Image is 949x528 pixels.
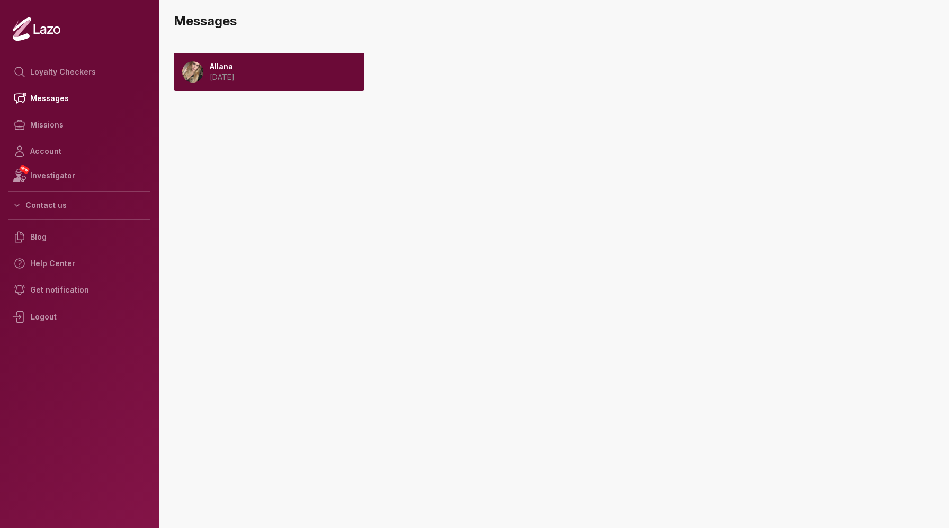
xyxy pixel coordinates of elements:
p: [DATE] [210,72,235,83]
span: NEW [19,164,30,175]
a: Get notification [8,277,150,303]
a: Missions [8,112,150,138]
div: Logout [8,303,150,331]
h3: Messages [174,13,941,30]
a: Loyalty Checkers [8,59,150,85]
a: Account [8,138,150,165]
p: Allana [210,61,235,72]
img: 345961d8-fe8f-4b09-90f6-0b2e761ce34b [182,61,203,83]
a: Blog [8,224,150,250]
button: Contact us [8,196,150,215]
a: NEWInvestigator [8,165,150,187]
a: Help Center [8,250,150,277]
a: Messages [8,85,150,112]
